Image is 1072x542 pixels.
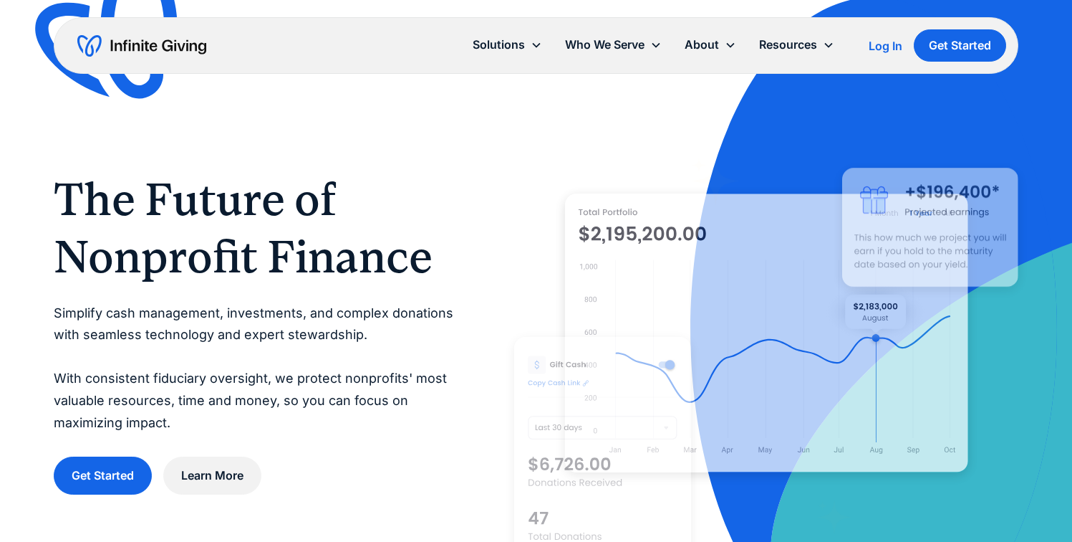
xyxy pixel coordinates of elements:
div: Solutions [461,29,554,60]
p: Simplify cash management, investments, and complex donations with seamless technology and expert ... [54,303,457,434]
div: Who We Serve [554,29,673,60]
div: Solutions [473,35,525,54]
div: Resources [759,35,817,54]
div: About [673,29,748,60]
a: home [77,34,206,57]
a: Get Started [914,29,1006,62]
h1: The Future of Nonprofit Finance [54,171,457,285]
a: Get Started [54,457,152,495]
div: Who We Serve [565,35,644,54]
img: nonprofit donation platform [565,194,968,472]
a: Learn More [163,457,261,495]
div: About [685,35,719,54]
div: Resources [748,29,846,60]
a: Log In [869,37,902,54]
div: Log In [869,40,902,52]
